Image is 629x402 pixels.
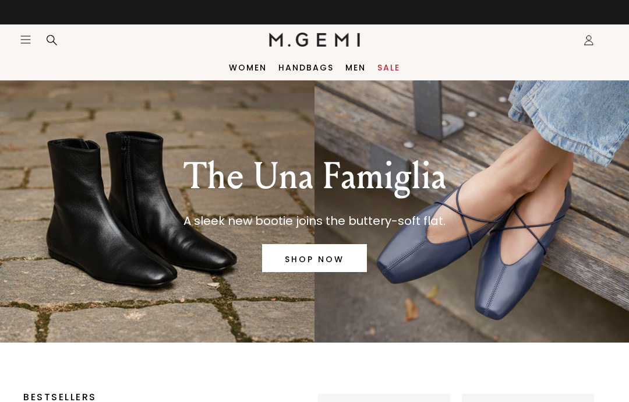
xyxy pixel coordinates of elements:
a: Sale [377,63,400,72]
p: A sleek new bootie joins the buttery-soft flat. [183,211,446,230]
a: Handbags [278,63,334,72]
p: The Una Famiglia [183,156,446,198]
img: M.Gemi [269,33,361,47]
a: SHOP NOW [262,244,367,272]
a: Men [345,63,366,72]
p: BESTSELLERS [23,394,283,401]
a: Women [229,63,267,72]
button: Open site menu [20,34,31,45]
